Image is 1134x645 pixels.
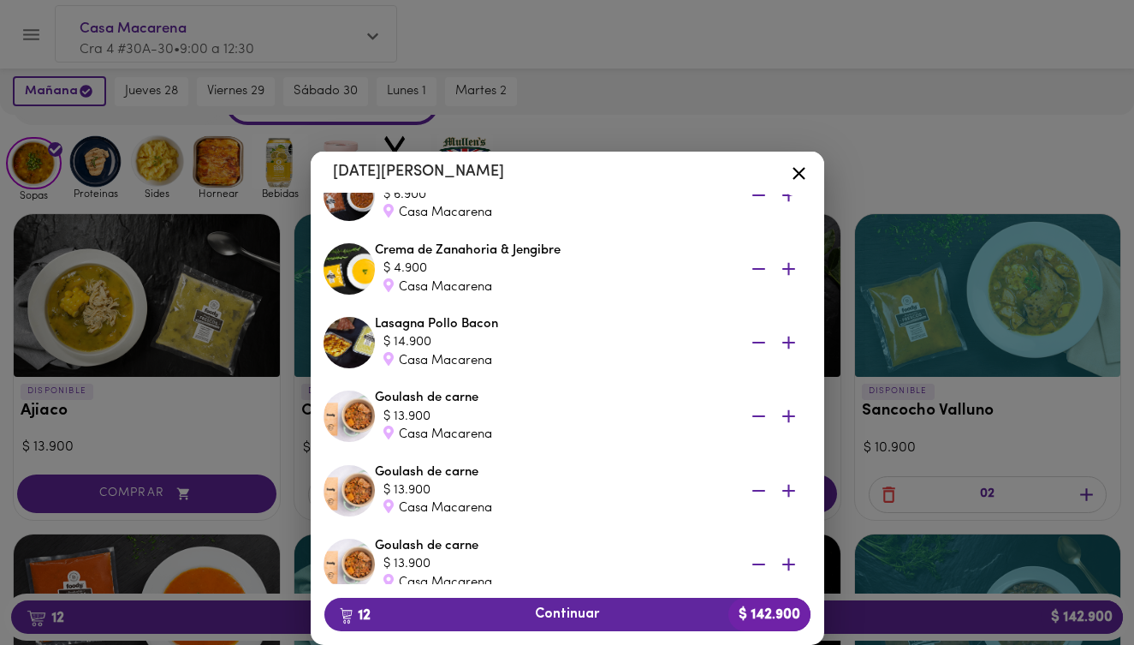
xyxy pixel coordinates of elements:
div: Casa Macarena [383,204,726,222]
div: Casa Macarena [383,278,726,296]
b: 12 [330,604,381,626]
div: Casa Macarena [383,352,726,370]
span: Continuar [338,606,797,623]
img: Crema de Zanahoria & Jengibre [324,243,375,295]
div: Lasagna Pollo Bacon [375,315,811,370]
div: Casa Macarena [383,426,726,444]
img: Goulash de carne [324,465,375,517]
b: $ 142.900 [728,598,810,631]
div: Goulash de carne [375,389,811,444]
img: Sopa de Frijoles [324,170,375,221]
div: Casa Macarena [383,574,726,592]
img: cart.png [340,607,353,624]
div: Casa Macarena [383,499,726,517]
div: Crema de Zanahoria & Jengibre [375,242,811,296]
div: Goulash de carne [375,537,811,592]
img: Goulash de carne [324,539,375,590]
div: $ 6.900 [383,186,726,204]
div: $ 4.900 [383,260,726,278]
div: $ 13.900 [383,408,726,426]
div: Sopa de Frijoles [375,167,811,222]
div: Goulash de carne [375,463,811,518]
img: Goulash de carne [324,391,375,442]
button: 12Continuar$ 142.900 [324,598,810,631]
div: $ 13.900 [383,555,726,573]
div: $ 14.900 [383,333,726,351]
li: [DATE][PERSON_NAME] [319,152,816,193]
img: Lasagna Pollo Bacon [324,317,375,368]
div: $ 13.900 [383,481,726,499]
iframe: Messagebird Livechat Widget [1035,546,1117,628]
